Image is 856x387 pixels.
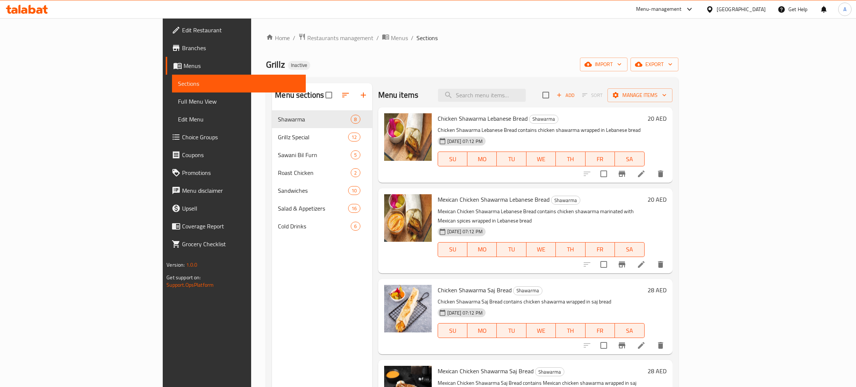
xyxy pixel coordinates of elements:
li: / [411,33,414,42]
a: Restaurants management [298,33,373,43]
p: Mexican Chicken Shawarma Lebanese Bread contains chicken shawarma marinated with Mexican spices w... [438,207,645,225]
div: Cold Drinks [278,222,351,231]
input: search [438,89,526,102]
span: [DATE] 07:12 PM [444,138,486,145]
span: SA [618,244,641,255]
button: import [580,58,628,71]
span: Menus [184,61,300,70]
span: Select all sections [321,87,337,103]
h2: Menu items [378,90,419,101]
span: Chicken Shawarma Saj Bread [438,284,512,296]
button: SU [438,323,467,338]
span: Add [555,91,575,100]
span: Get support on: [166,273,201,282]
span: FR [588,325,612,336]
span: Branches [182,43,300,52]
span: Grocery Checklist [182,240,300,248]
a: Coupons [166,146,306,164]
div: items [348,133,360,142]
button: Branch-specific-item [613,256,631,273]
span: 10 [348,187,360,194]
div: Shawarma [535,367,564,376]
div: Sandwiches10 [272,182,372,199]
a: Sections [172,75,306,92]
span: Shawarma [278,115,351,124]
span: Sandwiches [278,186,348,195]
a: Edit menu item [637,169,646,178]
span: SU [441,325,464,336]
a: Coverage Report [166,217,306,235]
p: Chicken Shawarma Saj Bread contains chicken shawarma wrapped in saj bread [438,297,645,306]
button: SA [615,323,644,338]
span: Sections [178,79,300,88]
span: MO [470,325,494,336]
span: WE [529,244,553,255]
span: Sawani Bil Furn [278,150,351,159]
a: Menu disclaimer [166,182,306,199]
a: Grocery Checklist [166,235,306,253]
button: SA [615,242,644,257]
span: Promotions [182,168,300,177]
span: Coverage Report [182,222,300,231]
span: TU [500,154,523,165]
div: items [348,204,360,213]
span: Shawarma [535,368,564,376]
a: Support.OpsPlatform [166,280,214,290]
button: SU [438,242,467,257]
span: Full Menu View [178,97,300,106]
button: Branch-specific-item [613,165,631,183]
span: MO [470,244,494,255]
button: TH [556,323,585,338]
span: Select to update [596,257,612,272]
span: Salad & Appetizers [278,204,348,213]
button: TU [497,242,526,257]
span: Menu disclaimer [182,186,300,195]
div: Sawani Bil Furn5 [272,146,372,164]
span: TU [500,325,523,336]
button: TH [556,152,585,166]
span: Version: [166,260,185,270]
a: Full Menu View [172,92,306,110]
div: [GEOGRAPHIC_DATA] [717,5,766,13]
button: WE [526,323,556,338]
a: Branches [166,39,306,57]
span: Select section first [577,90,607,101]
span: Sections [416,33,438,42]
span: Add item [554,90,577,101]
span: import [586,60,622,69]
button: FR [586,152,615,166]
div: items [351,168,360,177]
a: Choice Groups [166,128,306,146]
span: SA [618,325,641,336]
span: FR [588,154,612,165]
span: Shawarma [551,196,580,205]
span: 1.0.0 [186,260,198,270]
span: WE [529,154,553,165]
span: TH [559,244,582,255]
span: 2 [351,169,360,176]
span: 8 [351,116,360,123]
button: FR [586,242,615,257]
div: Grillz Special12 [272,128,372,146]
div: Shawarma [529,115,558,124]
div: Cold Drinks6 [272,217,372,235]
button: WE [526,242,556,257]
span: FR [588,244,612,255]
span: TH [559,325,582,336]
span: 5 [351,152,360,159]
p: Chicken Shawarma Lebanese Bread contains chicken shawarma wrapped in Lebanese bread [438,126,645,135]
div: items [351,115,360,124]
div: Roast Chicken2 [272,164,372,182]
span: [DATE] 07:12 PM [444,309,486,316]
div: items [351,150,360,159]
span: 16 [348,205,360,212]
span: Edit Restaurant [182,26,300,35]
a: Menus [166,57,306,75]
h6: 20 AED [648,194,667,205]
span: Roast Chicken [278,168,351,177]
span: SU [441,244,464,255]
span: Choice Groups [182,133,300,142]
li: / [376,33,379,42]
